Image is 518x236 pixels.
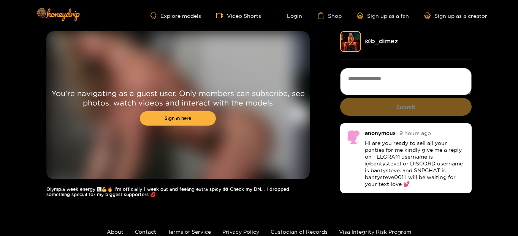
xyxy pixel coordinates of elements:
a: Login [276,12,302,19]
a: Terms of Service [168,229,211,234]
span: 9 hours ago [399,130,431,136]
a: Shop [317,12,342,19]
img: b_dimez [340,31,361,52]
a: Sign in here [140,111,216,126]
a: Custodian of Records [271,229,328,234]
p: Hi are you ready to sell all your panties for me kindly give me a reply on TELGRAM username is @b... [365,140,466,187]
a: Video Shorts [216,12,261,19]
p: You're navigating as a guest user. Only members can subscribe, see photos, watch videos and inter... [46,88,310,107]
a: Privacy Policy [222,229,259,234]
h1: Olympia week energy 🅾💪🔥 I’m officially 1 week out and feeling extra spicy 👀 Check my DM… I droppe... [46,187,310,197]
a: Contact [135,229,156,234]
div: anonymous [365,130,396,136]
a: Sign up as a fan [357,13,409,19]
span: video-camera [216,12,227,19]
a: Explore models [150,13,201,19]
a: Visa Integrity Risk Program [339,229,411,234]
a: Sign up as a creator [424,13,487,19]
a: @ b_dimez [365,38,398,44]
img: no-avatar.png [346,129,361,144]
button: Submit [340,98,472,116]
a: About [107,229,124,234]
